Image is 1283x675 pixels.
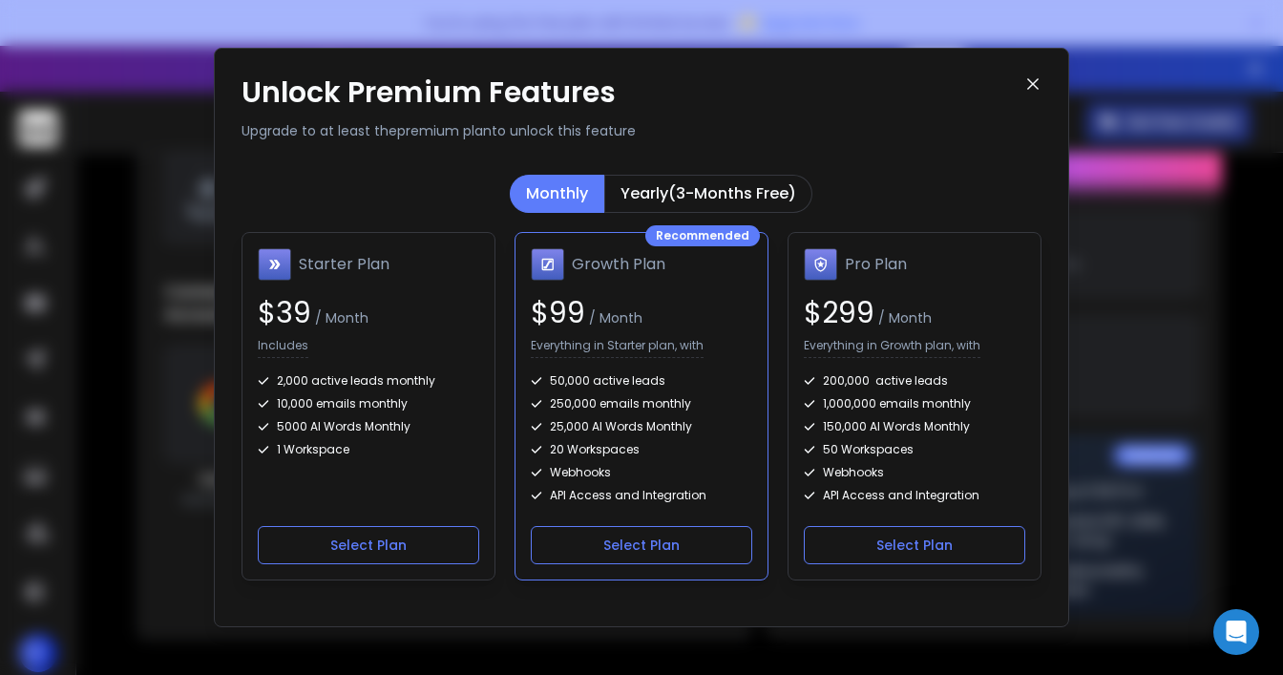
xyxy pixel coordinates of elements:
[258,292,311,333] span: $ 39
[804,292,874,333] span: $ 299
[804,419,1025,434] div: 150,000 AI Words Monthly
[242,121,1024,140] p: Upgrade to at least the premium plan to unlock this feature
[258,373,479,389] div: 2,000 active leads monthly
[531,488,752,503] div: API Access and Integration
[531,465,752,480] div: Webhooks
[531,338,704,358] p: Everything in Starter plan, with
[804,373,1025,389] div: 200,000 active leads
[874,308,932,327] span: / Month
[258,419,479,434] div: 5000 AI Words Monthly
[258,526,479,564] button: Select Plan
[531,248,564,281] img: Growth Plan icon
[804,465,1025,480] div: Webhooks
[845,253,907,276] h1: Pro Plan
[258,338,308,358] p: Includes
[804,442,1025,457] div: 50 Workspaces
[510,175,604,213] button: Monthly
[804,396,1025,411] div: 1,000,000 emails monthly
[645,225,760,246] div: Recommended
[258,396,479,411] div: 10,000 emails monthly
[531,373,752,389] div: 50,000 active leads
[531,442,752,457] div: 20 Workspaces
[1213,609,1259,655] div: Open Intercom Messenger
[804,338,980,358] p: Everything in Growth plan, with
[604,175,812,213] button: Yearly(3-Months Free)
[531,419,752,434] div: 25,000 AI Words Monthly
[311,308,368,327] span: / Month
[531,526,752,564] button: Select Plan
[258,442,479,457] div: 1 Workspace
[804,248,837,281] img: Pro Plan icon
[242,75,1024,110] h1: Unlock Premium Features
[804,488,1025,503] div: API Access and Integration
[572,253,665,276] h1: Growth Plan
[531,396,752,411] div: 250,000 emails monthly
[258,248,291,281] img: Starter Plan icon
[299,253,389,276] h1: Starter Plan
[531,292,585,333] span: $ 99
[804,526,1025,564] button: Select Plan
[585,308,642,327] span: / Month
